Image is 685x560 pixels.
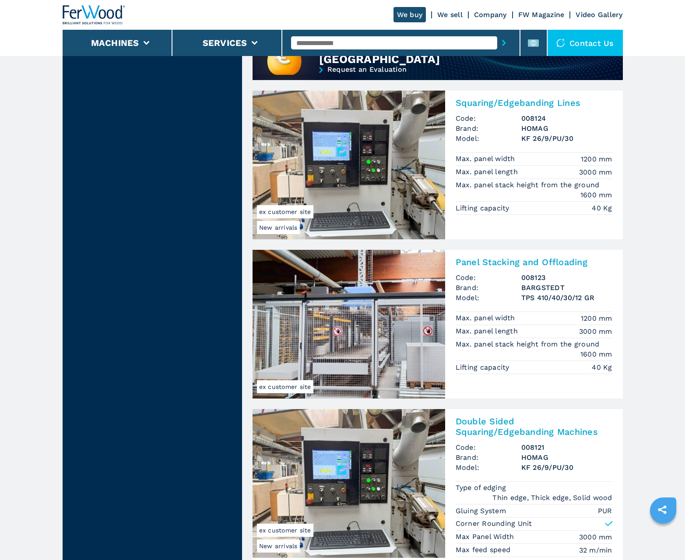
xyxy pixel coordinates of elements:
[456,293,521,303] span: Model:
[648,521,678,553] iframe: Chat
[456,283,521,293] span: Brand:
[253,91,445,239] img: Squaring/Edgebanding Lines HOMAG KF 26/9/PU/30
[474,10,507,19] a: Company
[518,10,565,19] a: FW Magazine
[456,113,521,123] span: Code:
[521,123,612,133] h3: HOMAG
[579,545,612,555] em: 32 m/min
[456,326,520,336] p: Max. panel length
[456,98,612,108] h2: Squaring/Edgebanding Lines
[521,283,612,293] h3: BARGSTEDT
[580,349,612,359] em: 1600 mm
[556,38,565,47] img: Contact us
[581,313,612,323] em: 1200 mm
[257,205,313,218] span: ex customer site
[456,416,612,437] h2: Double Sided Squaring/Edgebanding Machines
[456,133,521,143] span: Model:
[253,409,445,558] img: Double Sided Squaring/Edgebanding Machines HOMAG KF 26/9/PU/30
[63,5,126,24] img: Ferwood
[521,273,612,283] h3: 008123
[579,326,612,336] em: 3000 mm
[456,313,517,323] p: Max. panel width
[456,273,521,283] span: Code:
[257,221,300,234] span: New arrivals
[497,33,511,53] button: submit-button
[456,339,602,349] p: Max. panel stack height from the ground
[576,10,622,19] a: Video Gallery
[456,123,521,133] span: Brand:
[580,190,612,200] em: 1600 mm
[456,532,516,542] p: Max Panel Width
[456,442,521,452] span: Code:
[456,180,602,190] p: Max. panel stack height from the ground
[456,483,509,493] p: Type of edging
[456,462,521,472] span: Model:
[393,7,426,22] a: We buy
[579,167,612,177] em: 3000 mm
[581,154,612,164] em: 1200 mm
[253,250,623,399] a: Panel Stacking and Offloading BARGSTEDT TPS 410/40/30/12 GRex customer sitePanel Stacking and Off...
[521,442,612,452] h3: 008121
[257,539,300,553] span: New arrivals
[456,519,532,528] p: Corner Rounding Unit
[91,38,139,48] button: Machines
[521,462,612,472] h3: KF 26/9/PU/30
[592,362,612,372] em: 40 Kg
[437,10,463,19] a: We sell
[456,167,520,177] p: Max. panel length
[203,38,247,48] button: Services
[456,506,509,516] p: Gluing System
[456,363,512,372] p: Lifting capacity
[651,499,673,521] a: sharethis
[548,30,623,56] div: Contact us
[579,532,612,542] em: 3000 mm
[456,545,513,555] p: Max feed speed
[456,154,517,164] p: Max. panel width
[257,380,313,393] span: ex customer site
[598,506,612,516] em: PUR
[253,66,623,95] a: Request an Evaluation
[521,113,612,123] h3: 008124
[253,91,623,239] a: Squaring/Edgebanding Lines HOMAG KF 26/9/PU/30New arrivalsex customer siteSquaring/Edgebanding Li...
[521,293,612,303] h3: TPS 410/40/30/12 GR
[492,493,612,503] em: Thin edge, Thick edge, Solid wood
[592,203,612,213] em: 40 Kg
[257,524,313,537] span: ex customer site
[521,452,612,462] h3: HOMAG
[521,133,612,143] h3: KF 26/9/PU/30
[456,203,512,213] p: Lifting capacity
[456,257,612,267] h2: Panel Stacking and Offloading
[456,452,521,462] span: Brand:
[253,250,445,399] img: Panel Stacking and Offloading BARGSTEDT TPS 410/40/30/12 GR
